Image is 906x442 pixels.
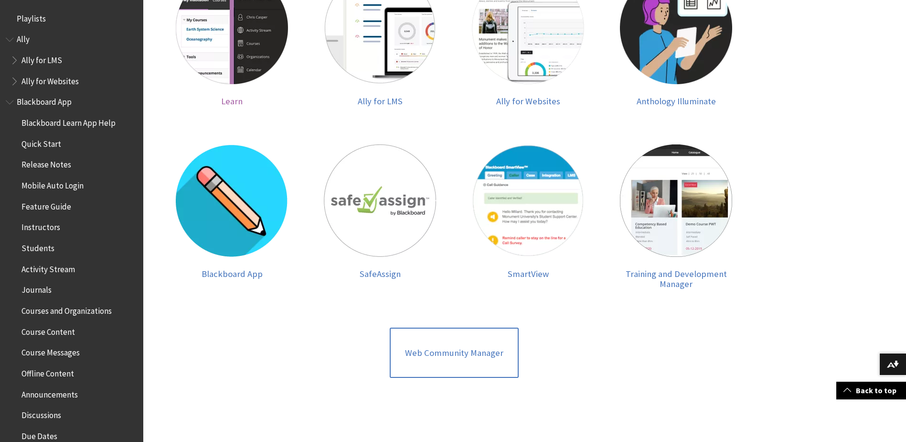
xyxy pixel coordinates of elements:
[202,268,263,279] span: Blackboard App
[17,94,72,107] span: Blackboard App
[324,144,436,257] img: SafeAssign
[21,324,75,337] span: Course Content
[390,328,519,378] a: Web Community Manager
[21,261,75,274] span: Activity Stream
[21,387,78,399] span: Announcements
[620,144,732,257] img: Training and Development Manager
[316,144,445,289] a: SafeAssign SafeAssign
[21,73,79,86] span: Ally for Websites
[21,407,61,420] span: Discussions
[21,345,80,358] span: Course Messages
[21,428,57,441] span: Due Dates
[405,348,503,358] span: Web Community Manager
[496,96,560,107] span: Ally for Websites
[17,11,46,23] span: Playlists
[21,136,61,149] span: Quick Start
[472,144,584,257] img: SmartView
[221,96,243,107] span: Learn
[6,32,138,89] nav: Book outline for Anthology Ally Help
[21,365,74,378] span: Offline Content
[17,32,30,44] span: Ally
[836,382,906,399] a: Back to top
[21,52,62,65] span: Ally for LMS
[21,177,84,190] span: Mobile Auto Login
[21,282,52,295] span: Journals
[6,11,138,27] nav: Book outline for Playlists
[360,268,401,279] span: SafeAssign
[358,96,403,107] span: Ally for LMS
[21,199,71,211] span: Feature Guide
[176,144,288,257] img: Blackboard App
[464,144,593,289] a: SmartView SmartView
[21,157,71,170] span: Release Notes
[21,240,54,253] span: Students
[612,144,741,289] a: Training and Development Manager Training and Development Manager
[508,268,549,279] span: SmartView
[626,268,727,290] span: Training and Development Manager
[168,144,297,289] a: Blackboard App Blackboard App
[637,96,716,107] span: Anthology Illuminate
[21,303,112,316] span: Courses and Organizations
[21,115,116,128] span: Blackboard Learn App Help
[21,220,60,232] span: Instructors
